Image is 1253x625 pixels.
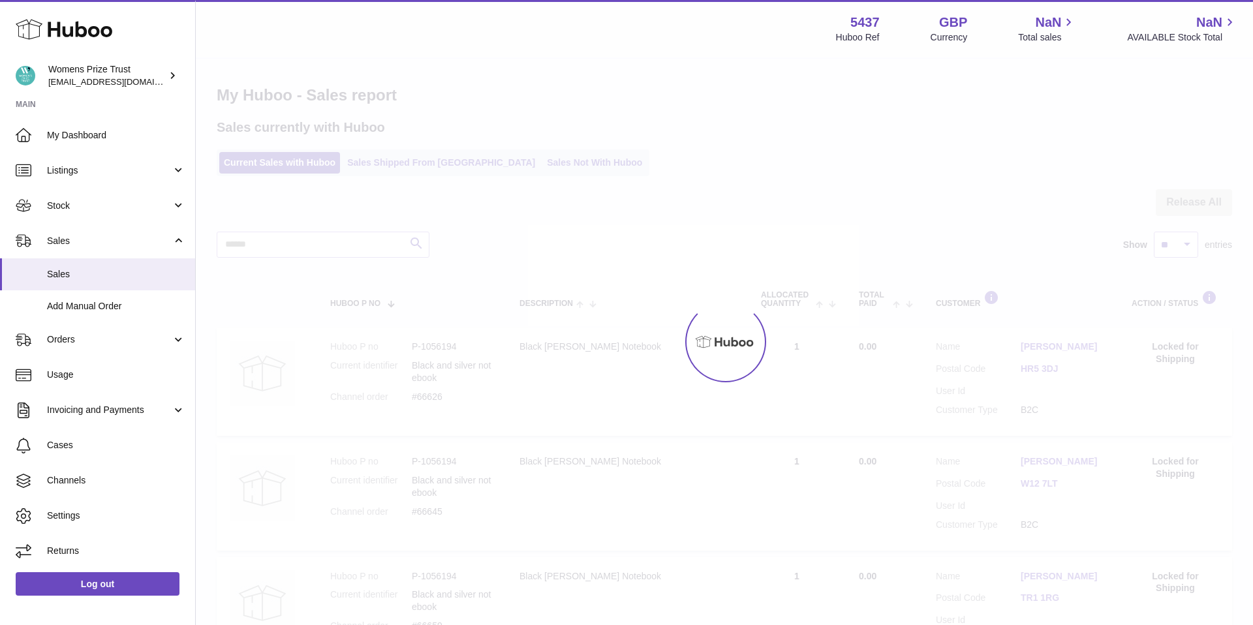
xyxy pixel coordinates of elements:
span: Cases [47,439,185,451]
span: [EMAIL_ADDRESS][DOMAIN_NAME] [48,76,192,87]
span: Listings [47,164,172,177]
span: NaN [1035,14,1061,31]
span: Usage [47,369,185,381]
div: Womens Prize Trust [48,63,166,88]
span: Stock [47,200,172,212]
span: Sales [47,235,172,247]
span: My Dashboard [47,129,185,142]
span: Channels [47,474,185,487]
span: NaN [1196,14,1222,31]
span: Add Manual Order [47,300,185,312]
a: NaN Total sales [1018,14,1076,44]
a: Log out [16,572,179,596]
a: NaN AVAILABLE Stock Total [1127,14,1237,44]
img: info@womensprizeforfiction.co.uk [16,66,35,85]
div: Currency [931,31,968,44]
strong: GBP [939,14,967,31]
span: Orders [47,333,172,346]
span: AVAILABLE Stock Total [1127,31,1237,44]
strong: 5437 [850,14,880,31]
span: Returns [47,545,185,557]
div: Huboo Ref [836,31,880,44]
span: Total sales [1018,31,1076,44]
span: Sales [47,268,185,281]
span: Invoicing and Payments [47,404,172,416]
span: Settings [47,510,185,522]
